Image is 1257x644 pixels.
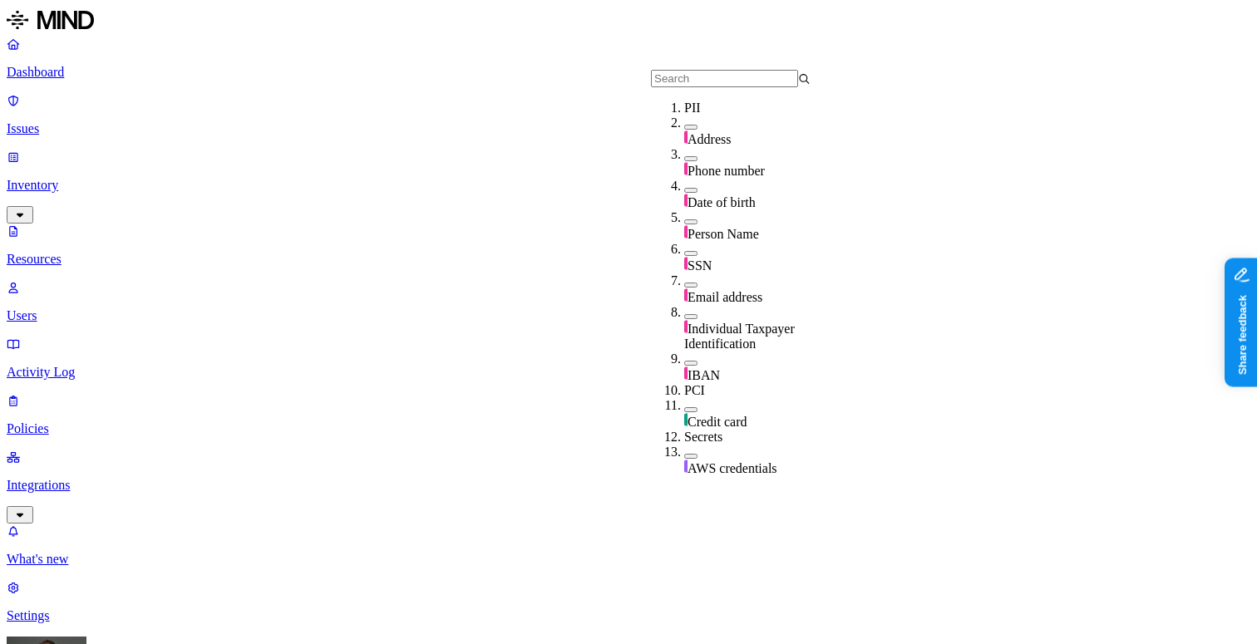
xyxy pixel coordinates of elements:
a: Settings [7,580,1250,623]
span: Individual Taxpayer Identification [684,322,795,351]
p: Issues [7,121,1250,136]
p: Dashboard [7,65,1250,80]
a: Policies [7,393,1250,436]
span: IBAN [688,368,720,382]
span: Email address [688,290,762,304]
img: pii-line.svg [684,130,688,144]
span: Address [688,132,731,146]
div: PII [684,101,844,116]
img: pii-line.svg [684,320,688,333]
div: Secrets [684,430,844,445]
p: Integrations [7,478,1250,493]
img: pii-line.svg [684,162,688,175]
img: pii-line.svg [684,194,688,207]
p: Resources [7,252,1250,267]
img: pii-line.svg [684,257,688,270]
img: pii-line.svg [684,288,688,302]
p: Inventory [7,178,1250,193]
span: Person Name [688,227,759,241]
a: What's new [7,524,1250,567]
span: Credit card [688,415,747,429]
p: Policies [7,421,1250,436]
p: Users [7,308,1250,323]
div: PCI [684,383,844,398]
a: Issues [7,93,1250,136]
a: Users [7,280,1250,323]
p: What's new [7,552,1250,567]
input: Search [651,70,798,87]
a: Resources [7,224,1250,267]
a: Integrations [7,450,1250,521]
img: secret-line.svg [684,460,688,473]
a: Dashboard [7,37,1250,80]
span: SSN [688,258,712,273]
span: AWS credentials [688,461,777,475]
img: MIND [7,7,94,33]
a: Inventory [7,150,1250,221]
a: MIND [7,7,1250,37]
p: Activity Log [7,365,1250,380]
a: Activity Log [7,337,1250,380]
p: Settings [7,608,1250,623]
img: pii-line.svg [684,366,688,380]
span: Date of birth [688,195,756,209]
img: pii-line.svg [684,225,688,238]
img: pci-line.svg [684,413,688,426]
span: Phone number [688,164,765,178]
